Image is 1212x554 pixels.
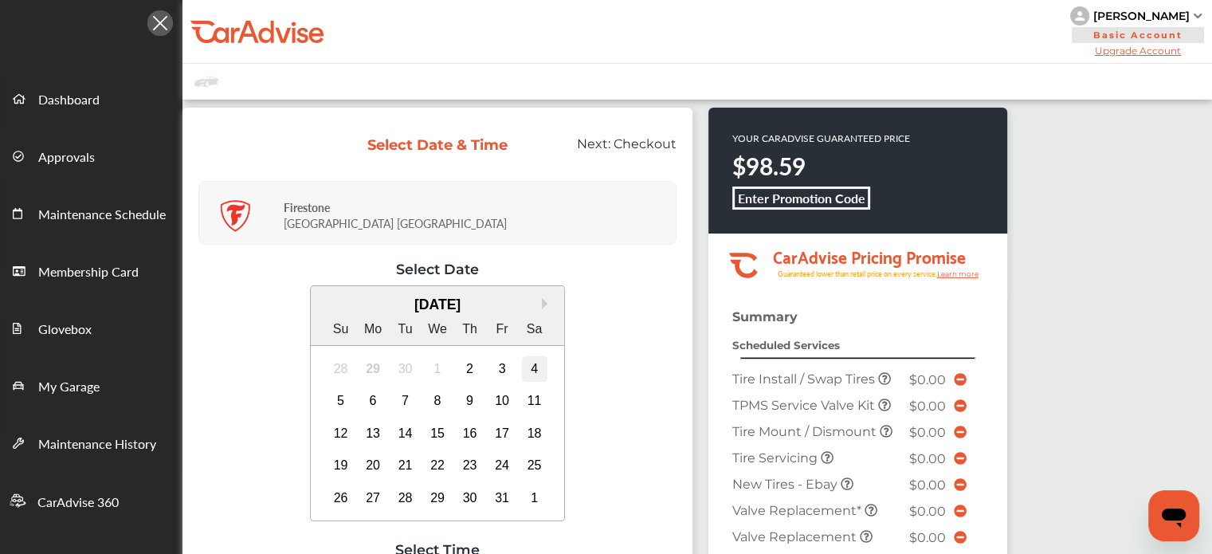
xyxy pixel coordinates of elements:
[732,132,910,145] p: YOUR CARADVISE GUARANTEED PRICE
[614,136,677,151] span: Checkout
[457,356,483,382] div: Choose Thursday, October 2nd, 2025
[393,356,418,382] div: Not available Tuesday, September 30th, 2025
[732,371,878,387] span: Tire Install / Swap Tires
[37,493,119,513] span: CarAdvise 360
[522,453,547,478] div: Choose Saturday, October 25th, 2025
[457,421,483,446] div: Choose Thursday, October 16th, 2025
[198,261,677,277] div: Select Date
[772,242,965,270] tspan: CarAdvise Pricing Promise
[194,72,218,92] img: placeholder_car.fcab19be.svg
[393,388,418,414] div: Choose Tuesday, October 7th, 2025
[328,316,354,342] div: Su
[489,356,515,382] div: Choose Friday, October 3rd, 2025
[732,477,841,492] span: New Tires - Ebay
[360,421,386,446] div: Choose Monday, October 13th, 2025
[328,421,354,446] div: Choose Sunday, October 12th, 2025
[38,90,100,111] span: Dashboard
[732,149,806,183] strong: $98.59
[393,485,418,511] div: Choose Tuesday, October 28th, 2025
[1,356,182,414] a: My Garage
[489,453,515,478] div: Choose Friday, October 24th, 2025
[732,339,840,352] strong: Scheduled Services
[909,372,946,387] span: $0.00
[360,388,386,414] div: Choose Monday, October 6th, 2025
[425,388,450,414] div: Choose Wednesday, October 8th, 2025
[324,352,551,514] div: month 2025-10
[909,477,946,493] span: $0.00
[777,269,936,279] tspan: Guaranteed lower than retail price on every service.
[732,309,798,324] strong: Summary
[393,453,418,478] div: Choose Tuesday, October 21st, 2025
[1148,490,1199,541] iframe: Button to launch messaging window
[732,450,821,466] span: Tire Servicing
[457,316,483,342] div: Th
[738,189,865,207] b: Enter Promotion Code
[522,316,547,342] div: Sa
[489,316,515,342] div: Fr
[1070,45,1206,57] span: Upgrade Account
[909,399,946,414] span: $0.00
[367,136,509,154] div: Select Date & Time
[328,388,354,414] div: Choose Sunday, October 5th, 2025
[360,356,386,382] div: Not available Monday, September 29th, 2025
[1070,6,1089,26] img: knH8PDtVvWoAbQRylUukY18CTiRevjo20fAtgn5MLBQj4uumYvk2MzTtcAIzfGAtb1XOLVMAvhLuqoNAbL4reqehy0jehNKdM...
[1194,14,1202,18] img: sCxJUJ+qAmfqhQGDUl18vwLg4ZYJ6CxN7XmbOMBAAAAAElFTkSuQmCC
[909,451,946,466] span: $0.00
[38,147,95,168] span: Approvals
[457,453,483,478] div: Choose Thursday, October 23rd, 2025
[457,485,483,511] div: Choose Thursday, October 30th, 2025
[284,199,330,215] strong: Firestone
[732,503,865,518] span: Valve Replacement*
[936,269,979,278] tspan: Learn more
[542,298,553,309] button: Next Month
[1072,27,1204,43] span: Basic Account
[522,485,547,511] div: Choose Saturday, November 1st, 2025
[393,316,418,342] div: Tu
[425,421,450,446] div: Choose Wednesday, October 15th, 2025
[732,529,860,544] span: Valve Replacement
[489,485,515,511] div: Choose Friday, October 31st, 2025
[393,421,418,446] div: Choose Tuesday, October 14th, 2025
[38,320,92,340] span: Glovebox
[328,356,354,382] div: Not available Sunday, September 28th, 2025
[522,388,547,414] div: Choose Saturday, October 11th, 2025
[38,434,156,455] span: Maintenance History
[284,187,672,239] div: [GEOGRAPHIC_DATA] [GEOGRAPHIC_DATA]
[147,10,173,36] img: Icon.5fd9dcc7.svg
[425,485,450,511] div: Choose Wednesday, October 29th, 2025
[425,356,450,382] div: Not available Wednesday, October 1st, 2025
[1093,9,1190,23] div: [PERSON_NAME]
[522,356,547,382] div: Choose Saturday, October 4th, 2025
[732,424,880,439] span: Tire Mount / Dismount
[425,316,450,342] div: We
[521,136,689,167] div: Next:
[909,425,946,440] span: $0.00
[38,377,100,398] span: My Garage
[1,69,182,127] a: Dashboard
[1,127,182,184] a: Approvals
[1,184,182,242] a: Maintenance Schedule
[38,205,166,226] span: Maintenance Schedule
[360,453,386,478] div: Choose Monday, October 20th, 2025
[489,421,515,446] div: Choose Friday, October 17th, 2025
[489,388,515,414] div: Choose Friday, October 10th, 2025
[732,398,878,413] span: TPMS Service Valve Kit
[1,414,182,471] a: Maintenance History
[328,453,354,478] div: Choose Sunday, October 19th, 2025
[311,297,565,313] div: [DATE]
[328,485,354,511] div: Choose Sunday, October 26th, 2025
[360,485,386,511] div: Choose Monday, October 27th, 2025
[360,316,386,342] div: Mo
[1,242,182,299] a: Membership Card
[1,299,182,356] a: Glovebox
[522,421,547,446] div: Choose Saturday, October 18th, 2025
[909,504,946,519] span: $0.00
[38,262,139,283] span: Membership Card
[219,200,251,232] img: logo-firestone.png
[457,388,483,414] div: Choose Thursday, October 9th, 2025
[425,453,450,478] div: Choose Wednesday, October 22nd, 2025
[909,530,946,545] span: $0.00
